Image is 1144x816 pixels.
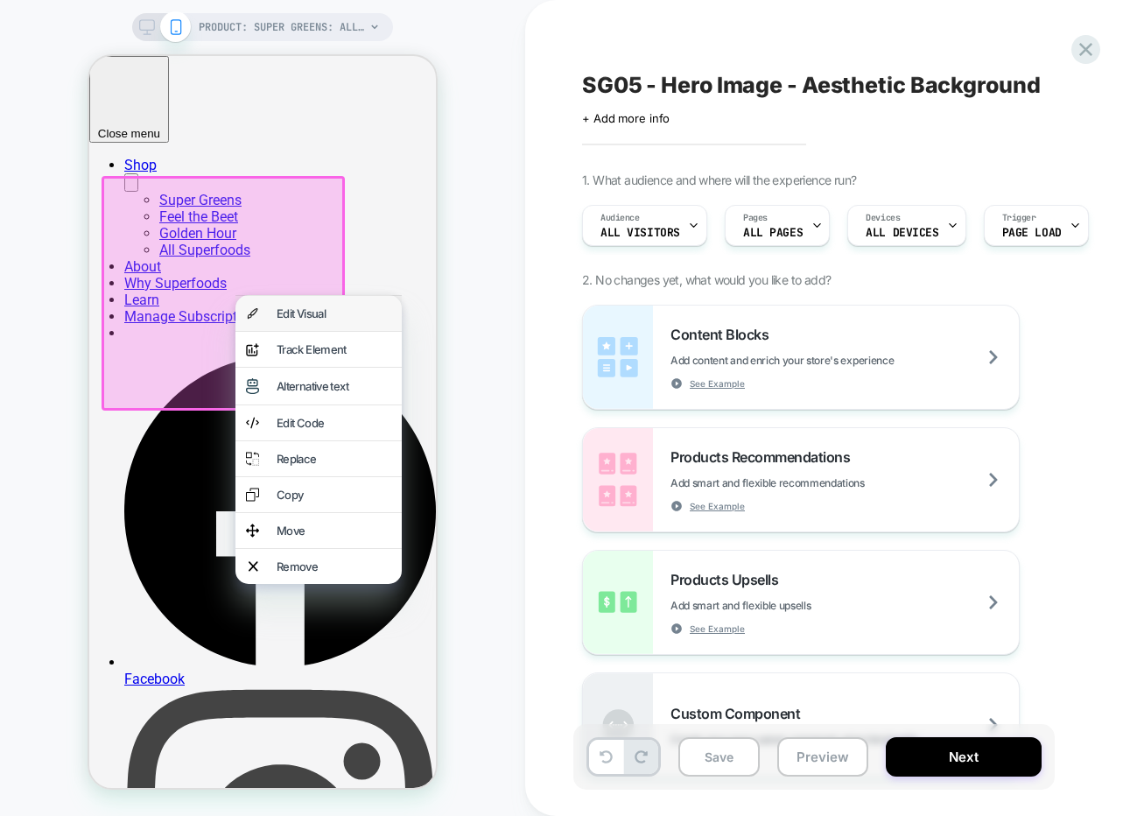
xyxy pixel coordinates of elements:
[9,71,71,84] span: Close menu
[582,111,670,125] span: + Add more info
[157,468,170,482] img: move element
[582,272,831,287] span: 2. No changes yet, what would you like to add?
[157,250,170,264] img: visual edit
[690,623,745,635] span: See Example
[199,13,365,41] span: PRODUCT: Super Greens: all-natural greens powder for daily health [supergreens]
[670,705,809,722] span: Custom Component
[159,503,169,517] img: remove element
[866,227,938,239] span: ALL DEVICES
[187,360,302,374] div: Edit Code
[157,322,170,338] img: visual edit
[678,737,760,777] button: Save
[35,615,95,631] span: Facebook
[600,227,680,239] span: All Visitors
[582,72,1041,98] span: SG05 - Hero Image - Aesthetic Background
[690,377,745,390] span: See Example
[1002,212,1036,224] span: Trigger
[670,599,898,612] span: Add smart and flexible upsells
[866,212,900,224] span: Devices
[187,468,302,482] div: Move
[670,448,859,466] span: Products Recommendations
[187,396,302,410] div: Replace
[157,396,170,410] img: replace element
[670,571,787,588] span: Products Upsells
[600,212,640,224] span: Audience
[690,500,745,512] span: See Example
[582,172,856,187] span: 1. What audience and where will the experience run?
[35,101,67,117] a: Shop
[743,227,803,239] span: ALL PAGES
[777,737,868,777] button: Preview
[1002,227,1062,239] span: Page Load
[886,737,1042,777] button: Next
[157,432,170,446] img: copy element
[35,598,347,631] a: Facebook
[670,326,777,343] span: Content Blocks
[157,360,170,374] img: edit code
[187,323,302,337] div: Alternative text
[187,250,302,264] div: Edit Visual
[187,503,302,517] div: Remove
[35,117,49,136] button: Shop
[187,432,302,446] div: Copy
[187,286,302,300] div: Track Element
[670,476,952,489] span: Add smart and flexible recommendations
[743,212,768,224] span: Pages
[670,354,981,367] span: Add content and enrich your store's experience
